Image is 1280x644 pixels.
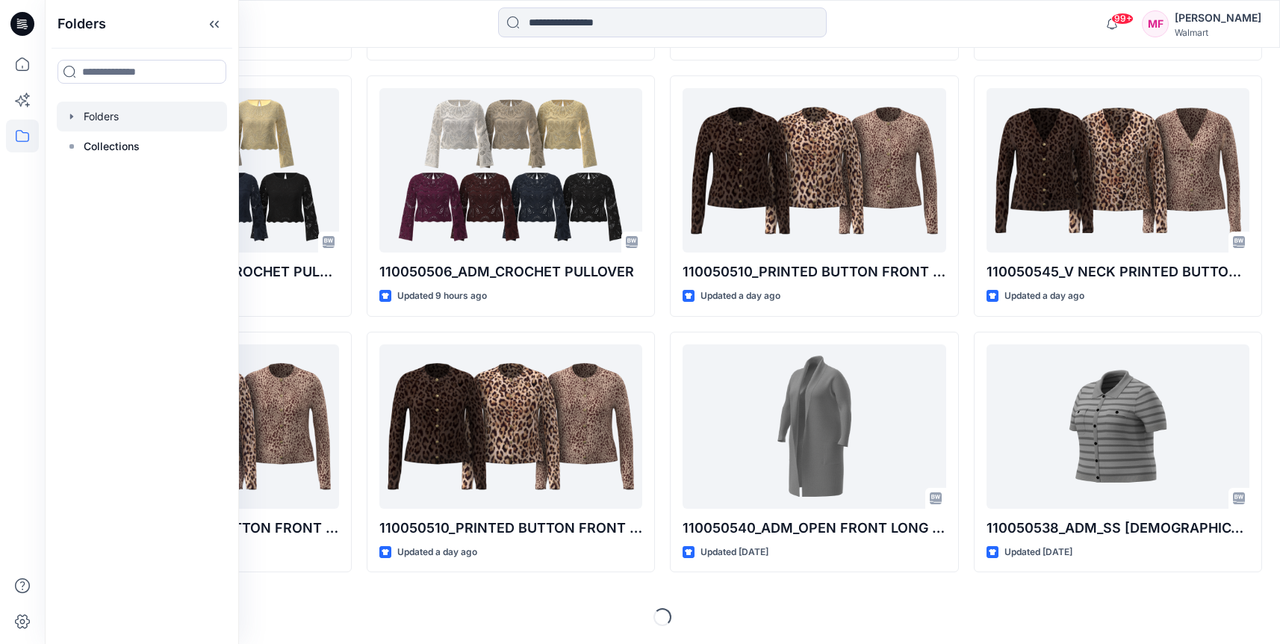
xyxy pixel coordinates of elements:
[84,137,140,155] p: Collections
[1175,9,1261,27] div: [PERSON_NAME]
[683,518,946,539] p: 110050540_ADM_OPEN FRONT LONG CARDIGAN
[700,288,780,304] p: Updated a day ago
[987,518,1250,539] p: 110050538_ADM_SS [DEMOGRAPHIC_DATA] CARDI
[1175,27,1261,38] div: Walmart
[1142,10,1169,37] div: MF
[397,288,487,304] p: Updated 9 hours ago
[1004,545,1072,560] p: Updated [DATE]
[987,261,1250,282] p: 110050545_V NECK PRINTED BUTTON FRONT CARDIGAN
[987,344,1250,509] a: 110050538_ADM_SS LADY CARDI
[700,545,768,560] p: Updated [DATE]
[683,261,946,282] p: 110050510_PRINTED BUTTON FRONT CARDIGAN
[379,261,643,282] p: 110050506_ADM_CROCHET PULLOVER
[683,88,946,253] a: 110050510_PRINTED BUTTON FRONT CARDIGAN
[1004,288,1084,304] p: Updated a day ago
[379,518,643,539] p: 110050510_PRINTED BUTTON FRONT CARDIGAN
[397,545,477,560] p: Updated a day ago
[379,88,643,253] a: 110050506_ADM_CROCHET PULLOVER
[1111,13,1134,25] span: 99+
[987,88,1250,253] a: 110050545_V NECK PRINTED BUTTON FRONT CARDIGAN
[379,344,643,509] a: 110050510_PRINTED BUTTON FRONT CARDIGAN
[683,344,946,509] a: 110050540_ADM_OPEN FRONT LONG CARDIGAN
